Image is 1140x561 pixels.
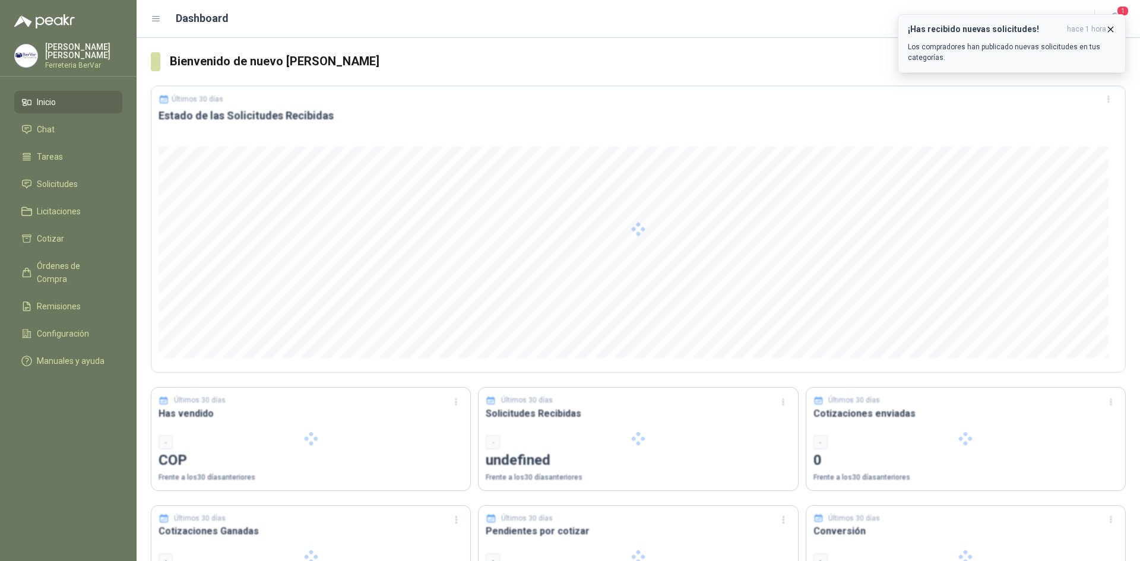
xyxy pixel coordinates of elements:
span: Remisiones [37,300,81,313]
span: 1 [1116,5,1129,17]
a: Licitaciones [14,200,122,223]
a: Cotizar [14,227,122,250]
span: Chat [37,123,55,136]
span: Tareas [37,150,63,163]
span: Manuales y ayuda [37,354,104,367]
span: Órdenes de Compra [37,259,111,286]
a: Solicitudes [14,173,122,195]
a: Inicio [14,91,122,113]
span: Cotizar [37,232,64,245]
h3: ¡Has recibido nuevas solicitudes! [908,24,1062,34]
h3: Bienvenido de nuevo [PERSON_NAME] [170,52,1126,71]
a: Remisiones [14,295,122,318]
span: Solicitudes [37,178,78,191]
span: Licitaciones [37,205,81,218]
p: Los compradores han publicado nuevas solicitudes en tus categorías. [908,42,1116,63]
p: Ferreteria BerVar [45,62,122,69]
span: Configuración [37,327,89,340]
button: 1 [1104,8,1126,30]
button: ¡Has recibido nuevas solicitudes!hace 1 hora Los compradores han publicado nuevas solicitudes en ... [898,14,1126,73]
img: Company Logo [15,45,37,67]
span: hace 1 hora [1067,24,1106,34]
span: Inicio [37,96,56,109]
a: Chat [14,118,122,141]
img: Logo peakr [14,14,75,28]
a: Configuración [14,322,122,345]
a: Tareas [14,145,122,168]
p: [PERSON_NAME] [PERSON_NAME] [45,43,122,59]
a: Manuales y ayuda [14,350,122,372]
h1: Dashboard [176,10,229,27]
a: Órdenes de Compra [14,255,122,290]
